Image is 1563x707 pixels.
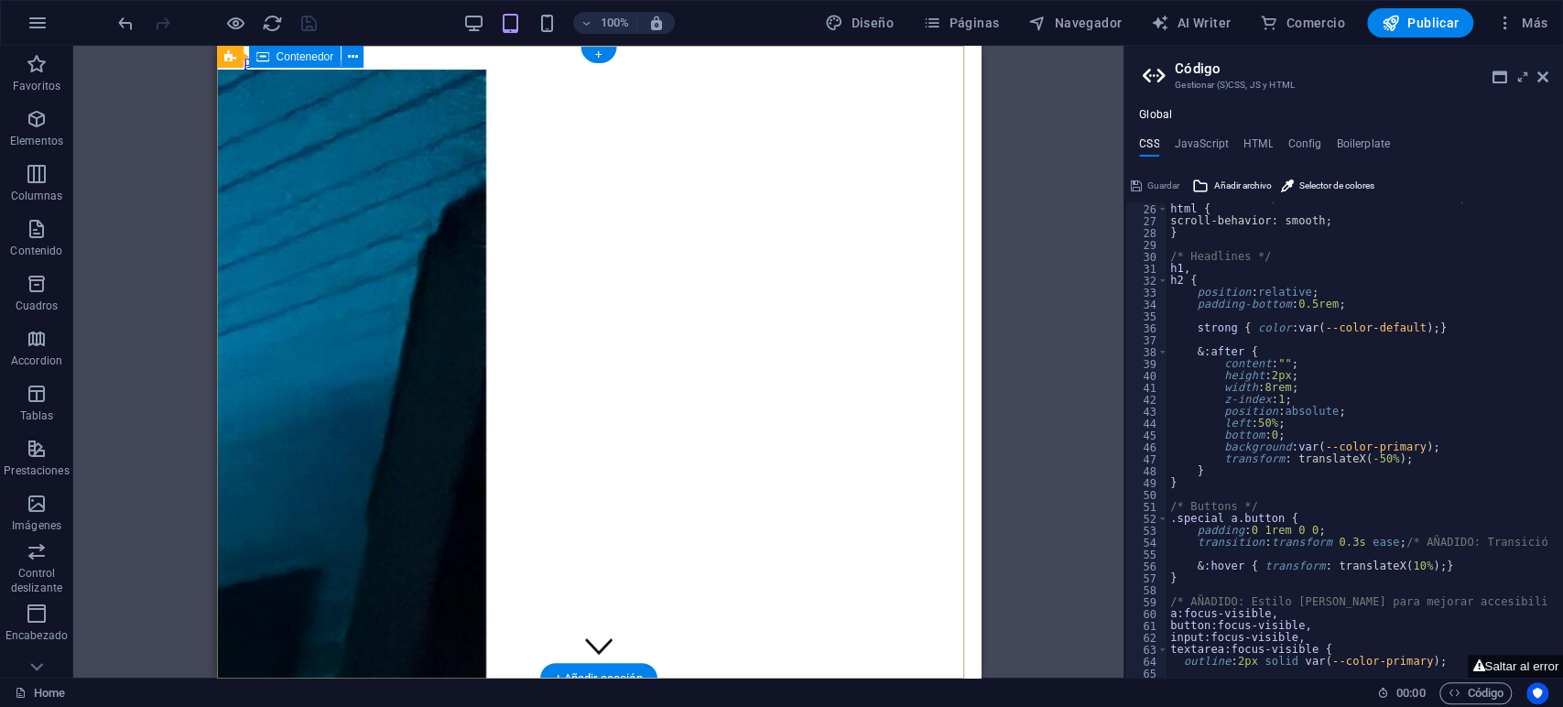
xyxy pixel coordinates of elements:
div: + Añadir sección [539,663,657,694]
span: Páginas [923,14,999,32]
a: Skip to main content [7,7,129,23]
h4: Boilerplate [1336,137,1390,158]
div: 62 [1125,632,1168,644]
div: 37 [1125,334,1168,346]
div: 51 [1125,501,1168,513]
div: 64 [1125,656,1168,668]
div: 58 [1125,584,1168,596]
span: Comercio [1260,14,1345,32]
div: 59 [1125,596,1168,608]
h6: 100% [601,12,630,34]
p: Favoritos [13,79,60,93]
div: 47 [1125,453,1168,465]
i: Deshacer: Editar (S)CSS (Ctrl+Z) [115,13,136,34]
div: 41 [1125,382,1168,394]
p: Tablas [20,408,54,423]
div: 55 [1125,549,1168,560]
span: Más [1495,14,1547,32]
button: Comercio [1253,8,1352,38]
i: Al redimensionar, ajustar el nivel de zoom automáticamente para ajustarse al dispositivo elegido. [648,15,665,31]
div: 38 [1125,346,1168,358]
p: Columnas [11,189,63,203]
span: Diseño [825,14,894,32]
h2: Código [1175,60,1548,77]
p: Cuadros [16,299,59,313]
button: Usercentrics [1526,682,1548,704]
div: 34 [1125,299,1168,310]
p: Prestaciones [4,463,69,478]
h4: HTML [1243,137,1274,158]
div: 63 [1125,644,1168,656]
button: 100% [573,12,638,34]
div: 30 [1125,251,1168,263]
button: undo [114,12,136,34]
div: 32 [1125,275,1168,287]
div: 28 [1125,227,1168,239]
p: Encabezado [5,628,68,643]
div: 56 [1125,560,1168,572]
div: 36 [1125,322,1168,334]
span: : [1409,686,1412,700]
div: 57 [1125,572,1168,584]
div: 27 [1125,215,1168,227]
div: 46 [1125,441,1168,453]
div: 44 [1125,418,1168,430]
h4: JavaScript [1174,137,1228,158]
a: Haz clic para cancelar la selección y doble clic para abrir páginas [15,682,65,704]
div: 49 [1125,477,1168,489]
button: Saltar al error [1468,655,1563,678]
div: 33 [1125,287,1168,299]
span: Publicar [1382,14,1460,32]
div: 43 [1125,406,1168,418]
span: Selector de colores [1299,175,1374,197]
div: 54 [1125,537,1168,549]
span: AI Writer [1151,14,1231,32]
button: Código [1439,682,1512,704]
h3: Gestionar (S)CSS, JS y HTML [1175,77,1512,93]
div: 50 [1125,489,1168,501]
button: Selector de colores [1278,175,1377,197]
h4: CSS [1139,137,1159,158]
div: 45 [1125,430,1168,441]
button: reload [261,12,283,34]
div: 42 [1125,394,1168,406]
span: Contenedor [277,51,334,62]
button: AI Writer [1144,8,1238,38]
span: Navegador [1028,14,1122,32]
div: 35 [1125,310,1168,322]
h4: Global [1139,108,1172,123]
button: Publicar [1367,8,1474,38]
div: 39 [1125,358,1168,370]
div: 26 [1125,203,1168,215]
button: Añadir archivo [1189,175,1275,197]
span: Código [1448,682,1503,704]
p: Accordion [11,353,62,368]
div: 29 [1125,239,1168,251]
div: 31 [1125,263,1168,275]
div: 60 [1125,608,1168,620]
p: Contenido [10,244,62,258]
div: 53 [1125,525,1168,537]
button: Páginas [916,8,1006,38]
i: Volver a cargar página [262,13,283,34]
div: 65 [1125,668,1168,680]
div: 40 [1125,370,1168,382]
span: Añadir archivo [1214,175,1272,197]
span: 00 00 [1396,682,1425,704]
p: Imágenes [12,518,61,533]
div: Diseño (Ctrl+Alt+Y) [818,8,901,38]
div: + [581,47,616,63]
div: 61 [1125,620,1168,632]
button: Navegador [1021,8,1129,38]
div: 48 [1125,465,1168,477]
button: Más [1488,8,1555,38]
div: 52 [1125,513,1168,525]
h4: Config [1287,137,1321,158]
button: Diseño [818,8,901,38]
p: Elementos [10,134,63,148]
